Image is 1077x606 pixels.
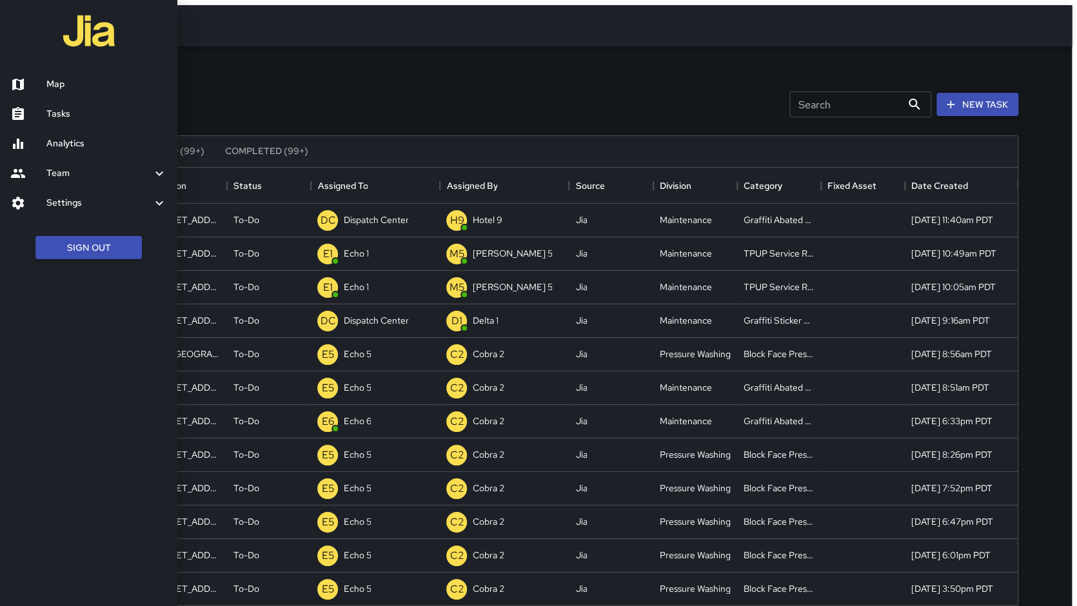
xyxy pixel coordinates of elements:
[63,5,115,57] img: jia-logo
[46,196,152,210] h6: Settings
[46,107,167,121] h6: Tasks
[46,166,152,181] h6: Team
[35,236,142,260] button: Sign Out
[46,77,167,92] h6: Map
[46,137,167,151] h6: Analytics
